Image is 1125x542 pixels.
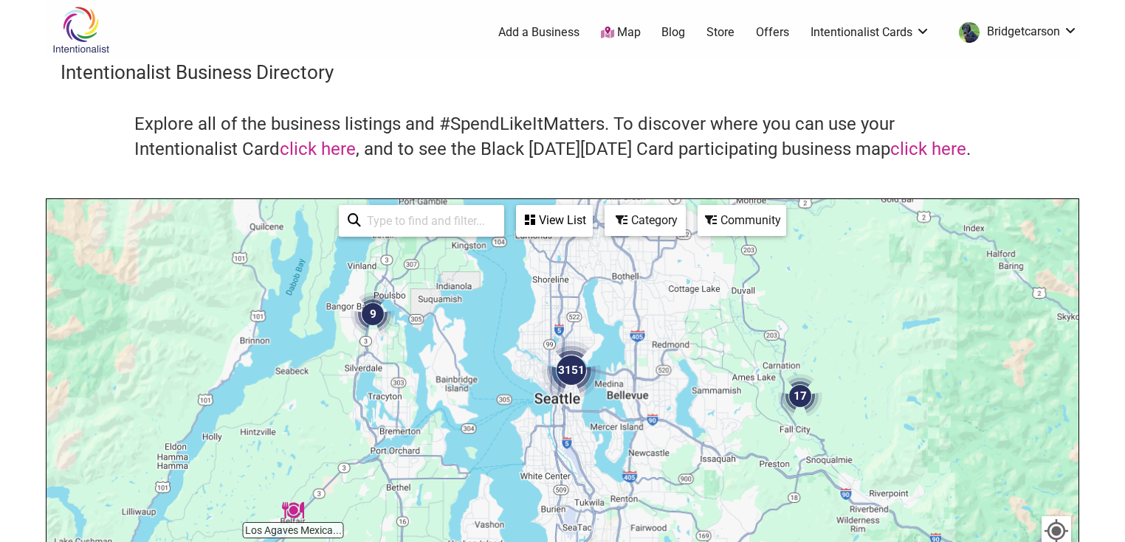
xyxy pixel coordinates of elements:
div: Category [606,206,684,234]
div: 17 [772,368,828,424]
a: Store [706,24,734,41]
div: Filter by Community [698,205,786,236]
h3: Intentionalist Business Directory [61,59,1064,86]
h4: Explore all of the business listings and #SpendLikeItMatters. To discover where you can use your ... [134,112,991,161]
div: Type to search and filter [339,205,504,237]
a: Map [601,24,641,41]
a: click here [890,139,966,159]
a: click here [280,139,356,159]
a: Add a Business [498,24,579,41]
div: View List [517,206,591,234]
div: Community [699,206,785,234]
a: Offers [756,24,789,41]
input: Type to find and filter... [361,206,495,235]
img: Intentionalist [46,6,116,54]
div: Los Agaves Mexican Restaurant [276,493,310,527]
div: 3151 [536,335,607,406]
a: Blog [661,24,685,41]
div: See a list of the visible businesses [516,205,593,237]
div: Filter by category [605,205,686,236]
a: Bridgetcarson [952,19,1078,46]
div: 9 [345,286,401,342]
a: Intentionalist Cards [811,24,930,41]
